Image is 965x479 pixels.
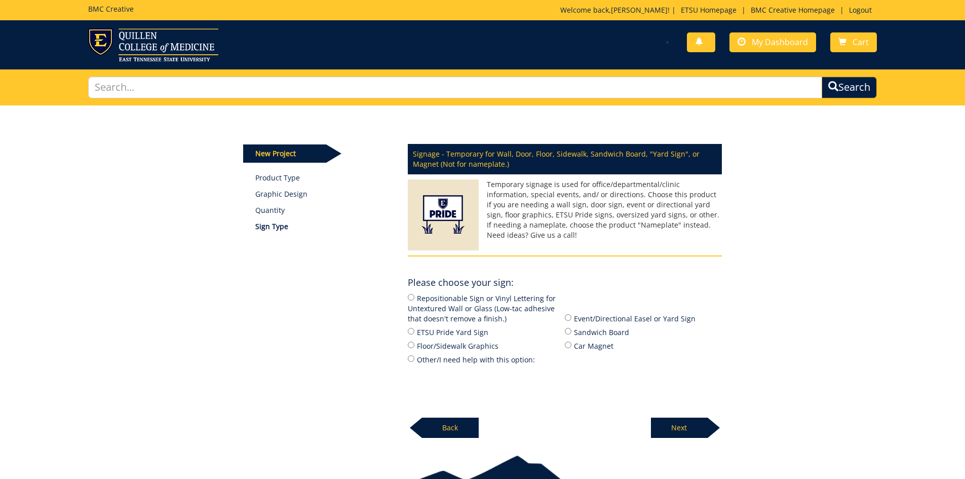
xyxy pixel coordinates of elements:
p: Temporary signage is used for office/departmental/clinic information, special events, and/ or dir... [408,179,722,240]
a: Cart [830,32,877,52]
p: Welcome back, ! | | | [560,5,877,15]
input: Car Magnet [565,342,571,348]
label: ETSU Pride Yard Sign [408,326,565,338]
a: [PERSON_NAME] [611,5,668,15]
h5: BMC Creative [88,5,134,13]
span: Cart [853,36,869,48]
p: Sign Type [255,222,393,232]
label: Sandwich Board [565,326,722,338]
img: ETSU logo [88,28,218,61]
a: My Dashboard [729,32,816,52]
label: Other/I need help with this option: [408,354,565,365]
input: ETSU Pride Yard Sign [408,328,414,335]
a: ETSU Homepage [676,5,742,15]
button: Search [822,77,877,98]
p: Signage - Temporary for Wall, Door, Floor, Sidewalk, Sandwich Board, "Yard Sign", or Magnet (Not ... [408,144,722,174]
input: Sandwich Board [565,328,571,335]
input: Event/Directional Easel or Yard Sign [565,314,571,321]
h4: Please choose your sign: [408,278,514,288]
p: Next [651,418,708,438]
a: Product Type [255,173,393,183]
p: Quantity [255,205,393,215]
input: Repositionable Sign or Vinyl Lettering for Untextured Wall or Glass (Low-tac adhesive that doesn'... [408,294,414,301]
label: Floor/Sidewalk Graphics [408,340,565,351]
p: New Project [243,144,326,163]
p: Graphic Design [255,189,393,199]
label: Event/Directional Easel or Yard Sign [565,313,722,324]
p: Back [422,418,479,438]
label: Car Magnet [565,340,722,351]
span: My Dashboard [752,36,808,48]
input: Search... [88,77,823,98]
label: Repositionable Sign or Vinyl Lettering for Untextured Wall or Glass (Low-tac adhesive that doesn'... [408,292,565,324]
a: Logout [844,5,877,15]
input: Other/I need help with this option: [408,355,414,362]
a: BMC Creative Homepage [746,5,840,15]
input: Floor/Sidewalk Graphics [408,342,414,348]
